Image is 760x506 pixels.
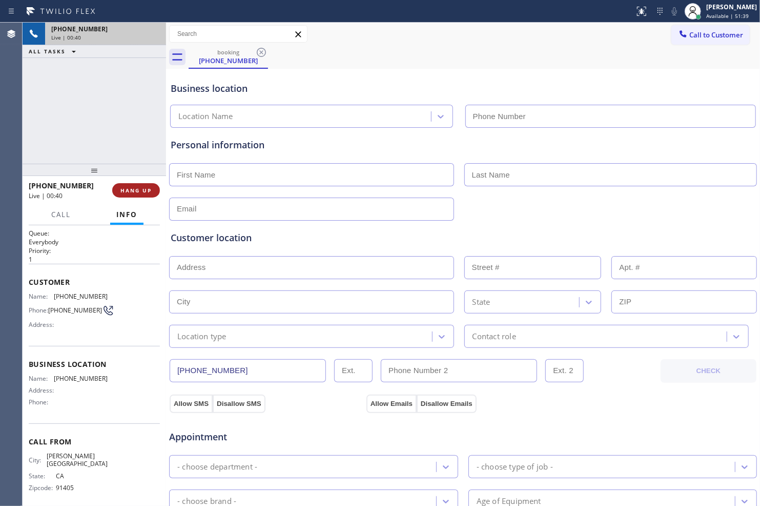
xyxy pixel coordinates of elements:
div: - choose department - [177,461,257,473]
span: Call From [29,437,160,446]
span: Info [116,210,137,219]
button: Call [45,205,77,225]
div: Personal information [171,138,755,152]
span: Live | 00:40 [51,34,81,41]
input: ZIP [611,290,757,314]
span: Business location [29,359,160,369]
div: (310) 600-7560 [190,46,267,68]
div: Location Name [178,111,233,123]
button: CHECK [661,359,757,383]
span: 91405 [56,484,107,492]
span: [PHONE_NUMBER] [51,25,108,33]
input: Email [169,198,454,221]
p: Everybody [29,238,160,246]
div: Business location [171,82,755,95]
button: HANG UP [112,183,160,198]
span: ALL TASKS [29,48,66,55]
button: Disallow SMS [213,395,265,413]
button: Mute [667,4,682,18]
input: Phone Number 2 [381,359,537,382]
span: [PHONE_NUMBER] [54,375,108,382]
span: HANG UP [120,187,152,194]
div: booking [190,48,267,56]
div: Contact role [473,330,516,342]
button: Call to Customer [671,25,750,45]
span: Customer [29,277,160,287]
span: Appointment [169,430,364,444]
h2: Queue: [29,229,160,238]
div: Location type [177,330,227,342]
div: Customer location [171,231,755,245]
button: Allow SMS [170,395,213,413]
span: Phone: [29,398,56,406]
div: [PHONE_NUMBER] [190,56,267,65]
span: Zipcode: [29,484,56,492]
input: Street # [464,256,602,279]
p: 1 [29,255,160,264]
span: Address: [29,321,56,328]
span: Address: [29,386,56,394]
span: Available | 51:39 [706,12,749,20]
span: [PHONE_NUMBER] [48,306,102,314]
div: [PERSON_NAME] [706,3,757,11]
input: Search [170,26,307,42]
input: First Name [169,163,454,186]
span: [PHONE_NUMBER] [29,181,94,190]
span: Call to Customer [689,30,743,40]
span: State: [29,472,56,480]
span: [PERSON_NAME][GEOGRAPHIC_DATA] [47,452,108,468]
input: Apt. # [611,256,757,279]
button: Disallow Emails [417,395,477,413]
span: Live | 00:40 [29,191,63,200]
input: Address [169,256,454,279]
input: City [169,290,454,314]
input: Ext. 2 [545,359,584,382]
h2: Priority: [29,246,160,255]
button: ALL TASKS [23,45,86,57]
span: CA [56,472,107,480]
span: Name: [29,293,54,300]
span: Phone: [29,306,48,314]
input: Ext. [334,359,373,382]
input: Phone Number [170,359,326,382]
span: Name: [29,375,54,382]
span: Call [51,210,71,219]
input: Last Name [464,163,757,186]
button: Info [110,205,143,225]
span: [PHONE_NUMBER] [54,293,108,300]
div: - choose type of job - [477,461,553,473]
span: City: [29,456,47,464]
button: Allow Emails [366,395,417,413]
input: Phone Number [465,105,756,128]
div: State [473,296,490,308]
